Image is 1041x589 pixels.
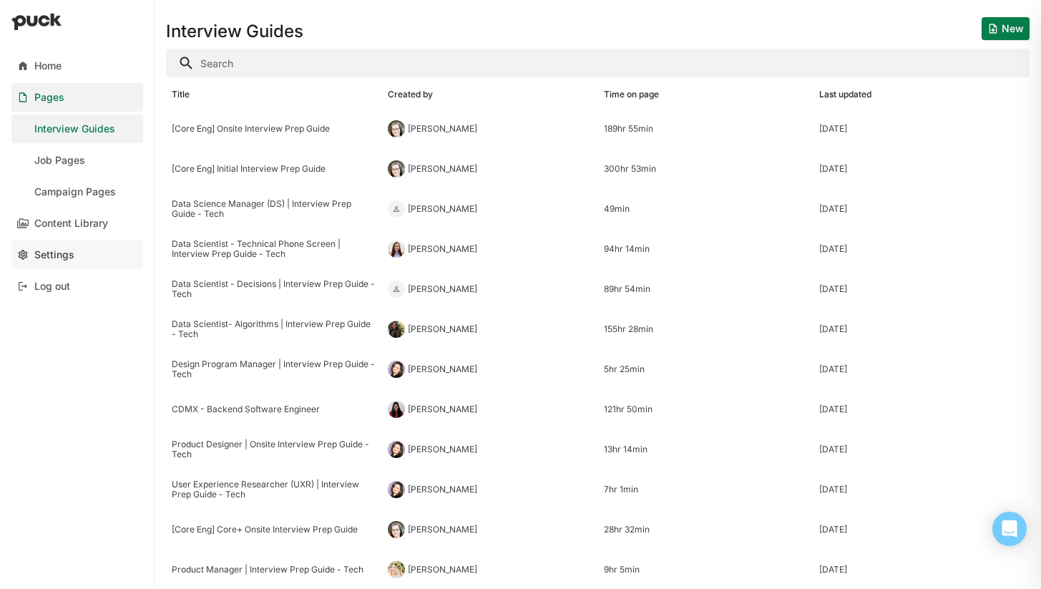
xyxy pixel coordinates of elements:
div: Settings [34,249,74,261]
div: User Experience Researcher (UXR) | Interview Prep Guide - Tech [172,480,376,500]
div: 189hr 55min [604,124,808,134]
div: Content Library [34,218,108,230]
div: Open Intercom Messenger [992,512,1027,546]
div: Campaign Pages [34,186,116,198]
div: [PERSON_NAME] [408,404,477,414]
div: [PERSON_NAME] [408,444,477,454]
div: Log out [34,281,70,293]
div: Data Scientist- Algorithms | Interview Prep Guide - Tech [172,319,376,340]
div: 7hr 1min [604,485,808,495]
div: [PERSON_NAME] [408,244,477,254]
div: 89hr 54min [604,284,808,294]
div: Data Scientist - Technical Phone Screen | Interview Prep Guide - Tech [172,239,376,260]
div: 300hr 53min [604,164,808,174]
a: Interview Guides [11,115,143,143]
div: Time on page [604,89,659,99]
div: Home [34,60,62,72]
div: [PERSON_NAME] [408,324,477,334]
h1: Interview Guides [166,23,303,40]
div: [DATE] [819,244,847,254]
div: Product Manager | Interview Prep Guide - Tech [172,565,376,575]
div: [PERSON_NAME] [408,204,477,214]
div: 28hr 32min [604,525,808,535]
a: Settings [11,240,143,269]
div: 13hr 14min [604,444,808,454]
a: Job Pages [11,146,143,175]
div: [DATE] [819,204,847,214]
div: [PERSON_NAME] [408,164,477,174]
div: Pages [34,92,64,104]
div: [PERSON_NAME] [408,565,477,575]
div: 155hr 28min [604,324,808,334]
div: [Core Eng] Core+ Onsite Interview Prep Guide [172,525,376,535]
div: [PERSON_NAME] [408,364,477,374]
div: [DATE] [819,124,847,134]
div: 5hr 25min [604,364,808,374]
div: Data Scientist - Decisions | Interview Prep Guide - Tech [172,279,376,300]
div: [DATE] [819,485,847,495]
div: Job Pages [34,155,85,167]
div: [DATE] [819,444,847,454]
div: [PERSON_NAME] [408,124,477,134]
a: Pages [11,83,143,112]
div: [DATE] [819,565,847,575]
div: CDMX - Backend Software Engineer [172,404,376,414]
div: Created by [388,89,433,99]
div: 121hr 50min [604,404,808,414]
div: 94hr 14min [604,244,808,254]
div: Product Designer | Onsite Interview Prep Guide - Tech [172,439,376,460]
div: [PERSON_NAME] [408,485,477,495]
div: Data Science Manager (DS) | Interview Prep Guide - Tech [172,199,376,220]
div: [PERSON_NAME] [408,284,477,294]
div: [DATE] [819,525,847,535]
button: New [982,17,1030,40]
div: [Core Eng] Onsite Interview Prep Guide [172,124,376,134]
div: Last updated [819,89,871,99]
a: Home [11,52,143,80]
div: 49min [604,204,808,214]
div: Title [172,89,190,99]
a: Content Library [11,209,143,238]
div: [Core Eng] Initial Interview Prep Guide [172,164,376,174]
div: Interview Guides [34,123,115,135]
div: 9hr 5min [604,565,808,575]
a: Campaign Pages [11,177,143,206]
div: [DATE] [819,164,847,174]
div: [DATE] [819,284,847,294]
div: Design Program Manager | Interview Prep Guide - Tech [172,359,376,380]
div: [DATE] [819,324,847,334]
input: Search [166,49,1030,77]
div: [DATE] [819,404,847,414]
div: [PERSON_NAME] [408,525,477,535]
div: [DATE] [819,364,847,374]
